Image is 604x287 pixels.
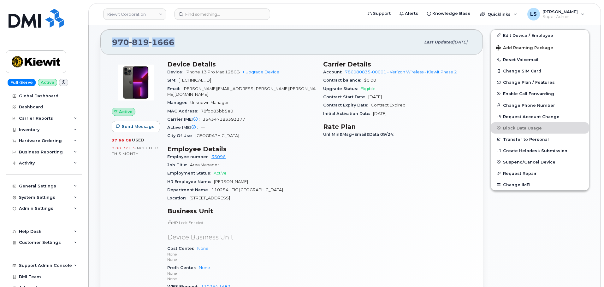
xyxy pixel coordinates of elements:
div: Luke Schroeder [523,8,589,20]
span: 819 [129,37,149,47]
button: Suspend/Cancel Device [491,156,589,168]
span: Unl Min&Msg+Email&Data 09/24 [323,132,397,137]
p: HR Lock Enabled [167,220,316,225]
span: Manager [167,100,190,105]
a: Create Helpdesk Submission [491,145,589,156]
button: Request Account Change [491,111,589,122]
span: Eligible [361,86,376,91]
span: Department Name [167,187,211,192]
span: Location [167,196,189,200]
span: Super Admin [542,14,578,19]
span: Upgrade Status [323,86,361,91]
span: [GEOGRAPHIC_DATA] [195,133,239,138]
span: Email [167,86,183,91]
p: Device Business Unit [167,233,316,242]
span: used [132,138,145,142]
h3: Business Unit [167,207,316,215]
span: Contract balance [323,78,364,83]
span: Device [167,70,186,74]
span: Alerts [405,10,418,17]
span: Add Roaming Package [496,45,553,51]
span: [PERSON_NAME] [214,179,248,184]
span: Change Plan / Features [503,80,555,85]
a: Knowledge Base [423,7,475,20]
span: [TECHNICAL_ID] [179,78,211,83]
span: Employee number [167,154,211,159]
button: Reset Voicemail [491,54,589,65]
span: Active [119,109,133,115]
span: Carrier IMEI [167,117,203,122]
span: 37.66 GB [112,138,132,142]
button: Enable Call Forwarding [491,88,589,99]
span: 78fbd83bb5e0 [201,109,233,113]
button: Change Phone Number [491,100,589,111]
span: Suspend/Cancel Device [503,159,555,164]
a: 35096 [211,154,226,159]
button: Block Data Usage [491,122,589,134]
a: None [197,246,209,251]
span: [PERSON_NAME] [542,9,578,14]
span: Active [214,171,227,175]
span: 110254 - TIC [GEOGRAPHIC_DATA] [211,187,283,192]
span: Quicklinks [488,12,511,17]
span: Knowledge Base [432,10,471,17]
a: Support [363,7,395,20]
span: Contract Expired [371,103,406,107]
span: Enable Call Forwarding [503,91,554,96]
span: Send Message [122,123,155,129]
span: $0.00 [364,78,376,83]
a: Alerts [395,7,423,20]
p: None [167,251,316,257]
span: [DATE] [453,40,467,44]
span: 0.00 Bytes [112,146,136,150]
p: None [167,257,316,262]
a: Edit Device / Employee [491,30,589,41]
span: City Of Use [167,133,195,138]
span: Contract Start Date [323,95,368,99]
a: None [199,265,210,270]
span: 1666 [149,37,175,47]
span: iPhone 13 Pro Max 128GB [186,70,240,74]
button: Transfer to Personal [491,134,589,145]
span: Area Manager [190,163,219,167]
span: Account [323,70,345,74]
div: Quicklinks [476,8,522,20]
input: Find something... [175,9,270,20]
p: None [167,271,316,276]
span: Active IMEI [167,125,201,130]
h3: Carrier Details [323,60,471,68]
span: LS [530,10,537,18]
a: + Upgrade Device [242,70,279,74]
span: Contract Expiry Date [323,103,371,107]
button: Change Plan / Features [491,77,589,88]
span: MAC Address [167,109,201,113]
h3: Rate Plan [323,123,471,130]
span: Cost Center [167,246,197,251]
span: Profit Center [167,265,199,270]
span: [PERSON_NAME][EMAIL_ADDRESS][PERSON_NAME][PERSON_NAME][DOMAIN_NAME] [167,86,316,97]
span: Unknown Manager [190,100,229,105]
img: image20231002-3703462-oworib.jpeg [117,64,155,101]
span: [DATE] [373,111,387,116]
a: 786080835-00001 - Verizon Wireless - Kiewit Phase 2 [345,70,457,74]
h3: Employee Details [167,145,316,153]
span: 354347183393377 [203,117,245,122]
span: 970 [112,37,175,47]
span: — [201,125,205,130]
span: Employment Status [167,171,214,175]
span: HR Employee Name [167,179,214,184]
span: [STREET_ADDRESS] [189,196,230,200]
span: Job Title [167,163,190,167]
span: Last updated [424,40,453,44]
span: [DATE] [368,95,382,99]
span: Initial Activation Date [323,111,373,116]
span: SIM [167,78,179,83]
button: Request Repair [491,168,589,179]
span: Support [373,10,391,17]
button: Change IMEI [491,179,589,190]
iframe: Messenger Launcher [577,260,599,282]
h3: Device Details [167,60,316,68]
p: None [167,276,316,281]
button: Send Message [112,121,160,132]
button: Change SIM Card [491,65,589,77]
